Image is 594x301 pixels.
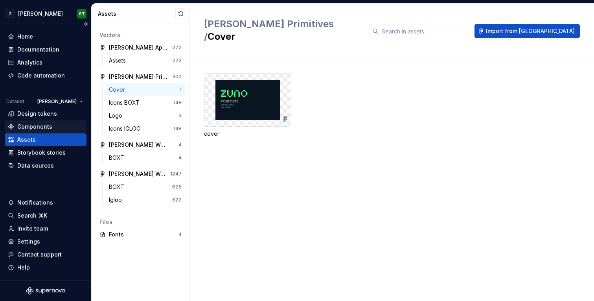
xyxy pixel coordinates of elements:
div: 148 [173,126,182,132]
div: ST [79,11,85,17]
span: Import from [GEOGRAPHIC_DATA] [486,27,575,35]
a: Documentation [5,43,86,56]
div: Cover [109,86,128,94]
a: [PERSON_NAME] Primitives300 [96,70,185,83]
a: Analytics [5,56,86,69]
a: [PERSON_NAME] App UI Kit272 [96,41,185,54]
div: Documentation [17,46,59,54]
div: Analytics [17,59,42,66]
div: Invite team [17,225,48,233]
div: [PERSON_NAME] Primitives [109,73,167,81]
a: Assets [5,133,86,146]
h2: Cover [204,18,360,43]
div: 622 [172,197,182,203]
div: Logo [109,112,125,120]
svg: Supernova Logo [26,287,65,295]
div: Components [17,123,52,131]
div: Code automation [17,72,65,79]
div: Design tokens [17,110,57,118]
a: BOXT625 [106,181,185,193]
button: Import from [GEOGRAPHIC_DATA] [474,24,580,38]
div: cover [204,130,291,138]
button: Contact support [5,248,86,261]
button: [PERSON_NAME] [34,96,86,107]
div: 625 [172,184,182,190]
button: Z[PERSON_NAME]ST [2,5,90,22]
a: Fonts4 [96,228,185,241]
a: Icons BOXT148 [106,96,185,109]
div: Z [6,9,15,18]
button: Notifications [5,196,86,209]
div: 1247 [170,171,182,177]
div: Contact support [17,251,62,259]
div: 148 [173,100,182,106]
div: 272 [172,57,182,64]
div: 3 [178,113,182,119]
div: Home [17,33,33,41]
a: Design tokens [5,107,86,120]
div: Storybook stories [17,149,66,157]
div: Icons BOXT [109,99,143,107]
div: 4 [178,142,182,148]
input: Search in assets... [379,24,471,38]
a: Cover1 [106,83,185,96]
a: Home [5,30,86,43]
div: 1 [180,87,182,93]
div: Dataset [6,98,24,105]
a: Logo3 [106,109,185,122]
div: Settings [17,238,40,246]
div: 4 [178,155,182,161]
a: Components [5,120,86,133]
div: [PERSON_NAME] [18,10,63,18]
div: Notifications [17,199,53,207]
span: [PERSON_NAME] Primitives / [204,18,334,42]
a: Settings [5,235,86,248]
div: 300 [172,74,182,80]
a: Invite team [5,222,86,235]
a: Data sources [5,159,86,172]
a: Storybook stories [5,146,86,159]
button: Help [5,261,86,274]
div: Fonts [109,231,178,238]
div: Files [99,218,182,226]
div: [PERSON_NAME] Web UI Kit [109,170,167,178]
div: 272 [172,44,182,51]
div: [PERSON_NAME] Web Imagery [109,141,167,149]
div: Data sources [17,162,54,170]
a: BOXT4 [106,151,185,164]
div: Igloo [109,196,125,204]
div: Icons IGLOO [109,125,144,133]
div: [PERSON_NAME] App UI Kit [109,44,167,52]
button: Search ⌘K [5,209,86,222]
div: Assets [98,10,175,18]
a: Icons IGLOO148 [106,122,185,135]
a: [PERSON_NAME] Web UI Kit1247 [96,168,185,180]
div: Search ⌘K [17,212,47,220]
a: [PERSON_NAME] Web Imagery4 [96,138,185,151]
button: Collapse sidebar [80,18,91,30]
a: Code automation [5,69,86,82]
div: Help [17,264,30,271]
div: BOXT [109,183,127,191]
a: Assets272 [106,54,185,67]
div: 4 [178,231,182,238]
a: Igloo622 [106,194,185,206]
div: Vectors [99,31,182,39]
div: Assets [109,57,129,65]
div: BOXT [109,154,127,162]
span: [PERSON_NAME] [37,98,77,105]
div: Assets [17,136,36,144]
